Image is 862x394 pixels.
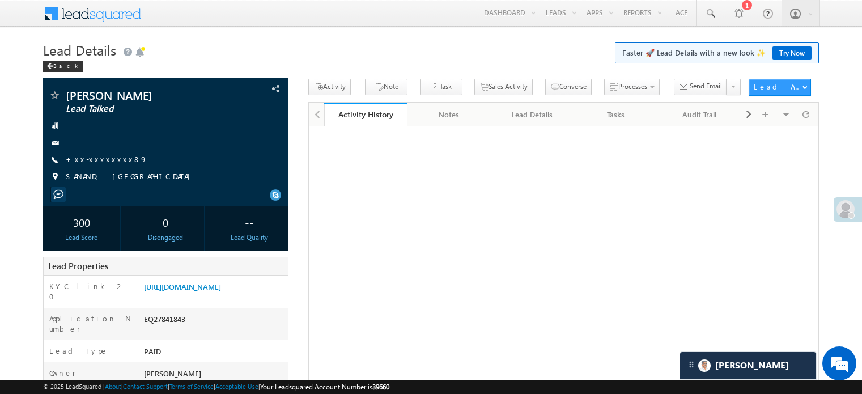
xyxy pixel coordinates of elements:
[659,103,742,126] a: Audit Trail
[622,47,812,58] span: Faster 🚀 Lead Details with a new look ✨
[169,383,214,390] a: Terms of Service
[372,383,389,391] span: 39660
[500,108,564,121] div: Lead Details
[308,79,351,95] button: Activity
[66,103,218,115] span: Lead Talked
[130,211,201,232] div: 0
[333,109,399,120] div: Activity History
[46,211,117,232] div: 300
[668,108,732,121] div: Audit Trail
[324,103,407,126] a: Activity History
[584,108,648,121] div: Tasks
[123,383,168,390] a: Contact Support
[66,90,218,101] span: [PERSON_NAME]
[130,232,201,243] div: Disengaged
[43,41,116,59] span: Lead Details
[618,82,647,91] span: Processes
[545,79,592,95] button: Converse
[214,232,285,243] div: Lead Quality
[43,61,83,72] div: Back
[604,79,660,95] button: Processes
[43,60,89,70] a: Back
[680,351,817,380] div: carter-dragCarter[PERSON_NAME]
[754,82,802,92] div: Lead Actions
[698,359,711,372] img: Carter
[407,103,491,126] a: Notes
[690,81,722,91] span: Send Email
[144,282,221,291] a: [URL][DOMAIN_NAME]
[48,260,108,272] span: Lead Properties
[575,103,658,126] a: Tasks
[214,211,285,232] div: --
[365,79,407,95] button: Note
[687,360,696,369] img: carter-drag
[66,171,196,183] span: SANAND, [GEOGRAPHIC_DATA]
[141,346,288,362] div: PAID
[715,360,789,371] span: Carter
[417,108,481,121] div: Notes
[49,368,76,378] label: Owner
[49,281,132,302] label: KYC link 2_0
[772,46,812,60] a: Try Now
[144,368,201,378] span: [PERSON_NAME]
[43,382,389,392] span: © 2025 LeadSquared | | | | |
[674,79,727,95] button: Send Email
[215,383,258,390] a: Acceptable Use
[49,313,132,334] label: Application Number
[420,79,462,95] button: Task
[260,383,389,391] span: Your Leadsquared Account Number is
[66,154,147,164] a: +xx-xxxxxxxx89
[141,313,288,329] div: EQ27841843
[749,79,811,96] button: Lead Actions
[49,346,108,356] label: Lead Type
[491,103,575,126] a: Lead Details
[46,232,117,243] div: Lead Score
[474,79,533,95] button: Sales Activity
[105,383,121,390] a: About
